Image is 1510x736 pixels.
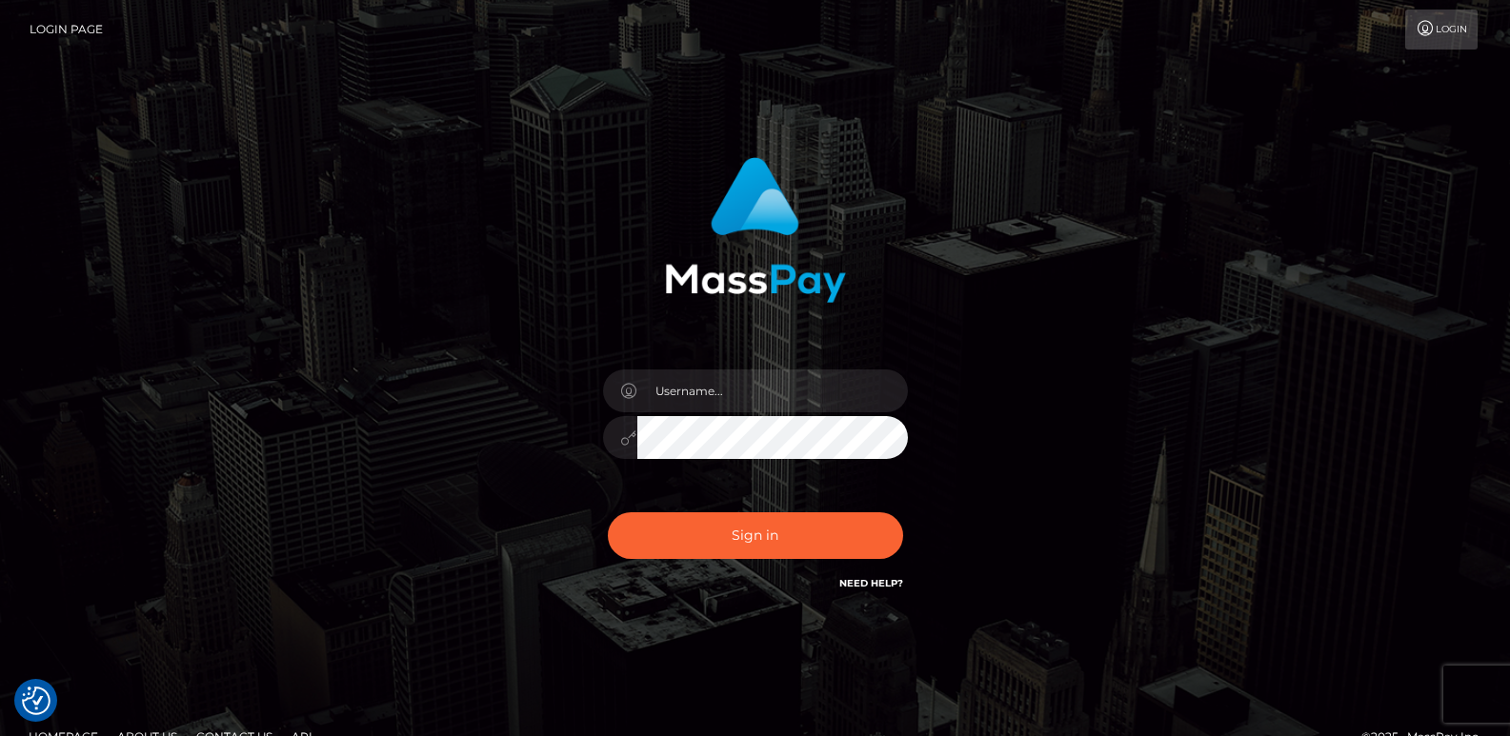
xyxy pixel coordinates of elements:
a: Login [1405,10,1478,50]
a: Login Page [30,10,103,50]
a: Need Help? [839,577,903,589]
input: Username... [637,369,908,412]
button: Consent Preferences [22,686,50,715]
button: Sign in [608,512,903,559]
img: MassPay Login [665,157,846,303]
img: Revisit consent button [22,686,50,715]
